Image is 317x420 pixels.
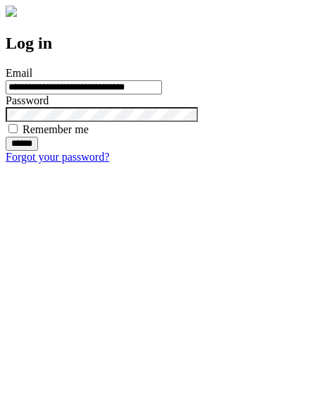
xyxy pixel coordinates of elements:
[6,94,49,106] label: Password
[6,34,311,53] h2: Log in
[6,6,17,17] img: logo-4e3dc11c47720685a147b03b5a06dd966a58ff35d612b21f08c02c0306f2b779.png
[6,151,109,163] a: Forgot your password?
[6,67,32,79] label: Email
[23,123,89,135] label: Remember me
